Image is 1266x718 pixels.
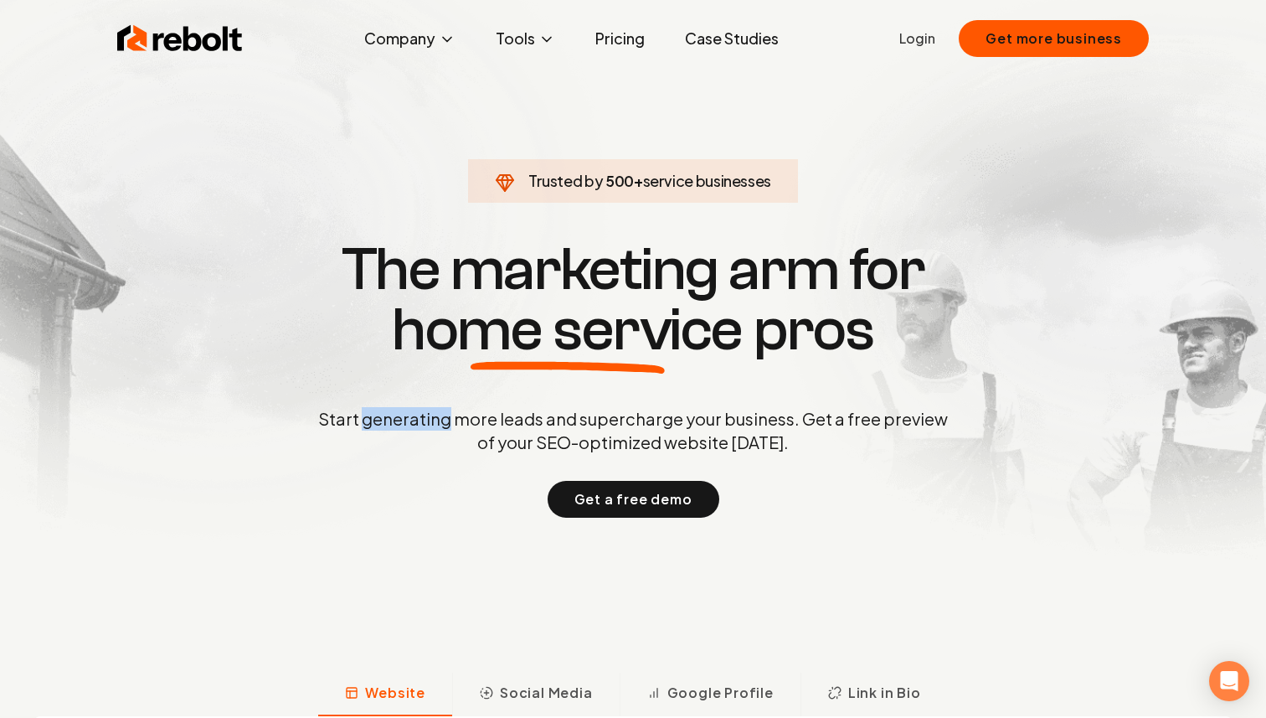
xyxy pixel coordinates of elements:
[500,683,593,703] span: Social Media
[117,22,243,55] img: Rebolt Logo
[318,673,452,716] button: Website
[634,171,643,190] span: +
[959,20,1149,57] button: Get more business
[582,22,658,55] a: Pricing
[620,673,800,716] button: Google Profile
[800,673,948,716] button: Link in Bio
[365,683,425,703] span: Website
[351,22,469,55] button: Company
[315,407,951,454] p: Start generating more leads and supercharge your business. Get a free preview of your SEO-optimiz...
[548,481,719,518] button: Get a free demo
[528,171,603,190] span: Trusted by
[605,169,634,193] span: 500
[482,22,569,55] button: Tools
[1209,661,1249,701] div: Open Intercom Messenger
[392,300,743,360] span: home service
[643,171,772,190] span: service businesses
[848,683,921,703] span: Link in Bio
[672,22,792,55] a: Case Studies
[452,673,620,716] button: Social Media
[231,240,1035,360] h1: The marketing arm for pros
[667,683,774,703] span: Google Profile
[899,28,935,49] a: Login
